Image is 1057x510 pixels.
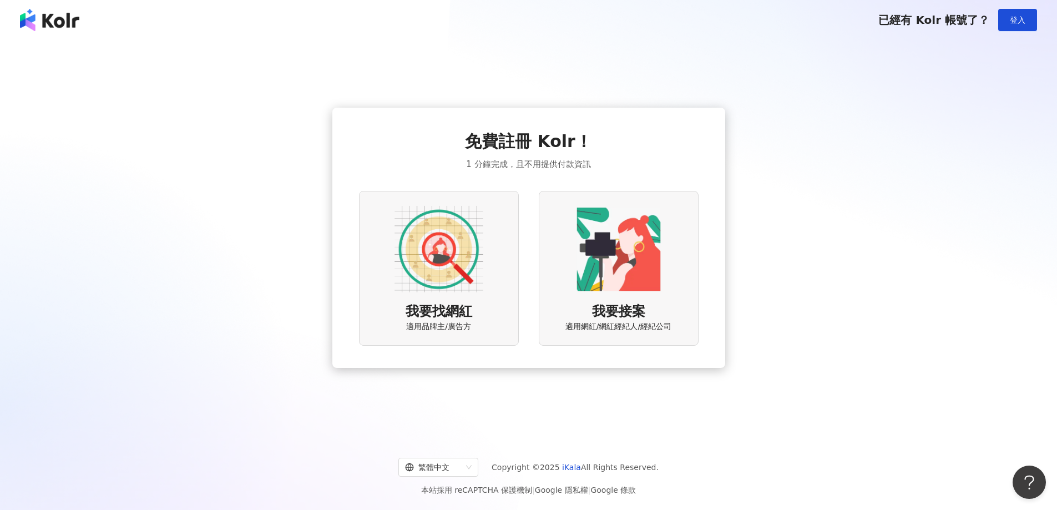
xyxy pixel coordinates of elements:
[466,158,590,171] span: 1 分鐘完成，且不用提供付款資訊
[405,458,462,476] div: 繁體中文
[562,463,581,472] a: iKala
[565,321,671,332] span: 適用網紅/網紅經紀人/經紀公司
[465,130,592,153] span: 免費註冊 Kolr！
[878,13,989,27] span: 已經有 Kolr 帳號了？
[20,9,79,31] img: logo
[588,486,591,494] span: |
[492,461,659,474] span: Copyright © 2025 All Rights Reserved.
[395,205,483,294] img: AD identity option
[574,205,663,294] img: KOL identity option
[406,321,471,332] span: 適用品牌主/廣告方
[592,302,645,321] span: 我要接案
[421,483,636,497] span: 本站採用 reCAPTCHA 保護機制
[535,486,588,494] a: Google 隱私權
[590,486,636,494] a: Google 條款
[1010,16,1025,24] span: 登入
[406,302,472,321] span: 我要找網紅
[998,9,1037,31] button: 登入
[532,486,535,494] span: |
[1013,466,1046,499] iframe: Help Scout Beacon - Open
